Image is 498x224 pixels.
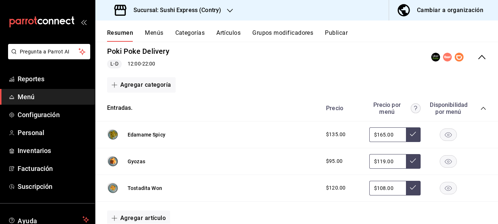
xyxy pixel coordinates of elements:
input: Sin ajuste [369,181,406,195]
div: Cambiar a organización [417,5,483,15]
h3: Sucursal: Sushi Express (Contry) [128,6,221,15]
button: Publicar [325,29,348,42]
div: navigation tabs [107,29,498,42]
div: Disponibilidad por menú [430,101,466,115]
button: Pregunta a Parrot AI [8,44,90,59]
span: Inventarios [18,146,89,156]
span: Personal [18,128,89,138]
span: $120.00 [326,184,345,192]
span: Suscripción [18,182,89,191]
span: Ayuda [18,215,80,224]
input: Sin ajuste [369,127,406,142]
span: L-D [107,60,121,68]
button: Resumen [107,29,133,42]
span: Reportes [18,74,89,84]
div: collapse-menu-row [95,40,498,74]
div: Precio [319,105,366,112]
button: Agregar categoría [107,77,176,93]
span: Pregunta a Parrot AI [20,48,79,56]
div: 12:00 - 22:00 [107,60,169,68]
span: Configuración [18,110,89,120]
button: Categorías [175,29,205,42]
span: $135.00 [326,131,345,138]
img: Preview [107,129,119,141]
span: Menú [18,92,89,102]
button: Grupos modificadores [252,29,313,42]
img: Preview [107,182,119,194]
span: $95.00 [326,157,343,165]
button: Entradas. [107,104,133,112]
button: collapse-category-row [480,105,486,111]
button: Tostadita Won [128,184,162,192]
button: Gyozas [128,158,145,165]
img: Preview [107,156,119,167]
span: Facturación [18,164,89,173]
button: Menús [145,29,163,42]
a: Pregunta a Parrot AI [5,53,90,61]
div: Precio por menú [369,101,421,115]
button: Poki Poke Delivery [107,46,169,57]
button: open_drawer_menu [81,19,87,25]
button: Artículos [216,29,241,42]
button: Edamame Spicy [128,131,165,138]
input: Sin ajuste [369,154,406,169]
